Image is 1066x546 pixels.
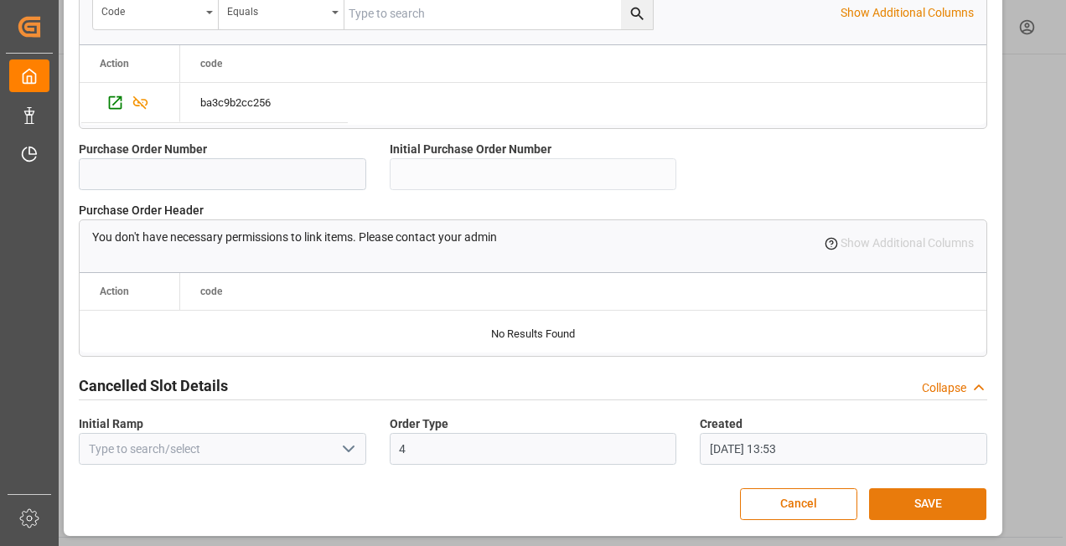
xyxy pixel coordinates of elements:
div: Action [100,286,129,297]
div: Press SPACE to select this row. [80,83,180,123]
p: Show Additional Columns [841,4,974,22]
div: ba3c9b2cc256 [180,83,348,122]
span: Initial Purchase Order Number [390,141,551,158]
span: Purchase Order Number [79,141,207,158]
span: Purchase Order Header [79,202,204,219]
div: Action [100,58,129,70]
span: Created [700,415,743,433]
span: Initial Ramp [79,415,143,433]
div: Collapse [922,379,966,397]
button: SAVE [869,488,986,520]
p: You don't have necessary permissions to link items. Please contact your admin [92,229,497,246]
input: Type to search/select [79,433,366,465]
span: code [200,58,222,70]
div: Press SPACE to select this row. [180,83,348,123]
span: Order Type [390,415,448,433]
input: DD.MM.YYYY HH:MM [700,433,987,465]
h2: Cancelled Slot Details [79,374,228,397]
button: open menu [334,436,360,462]
button: Cancel [740,488,857,520]
span: code [200,286,222,297]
